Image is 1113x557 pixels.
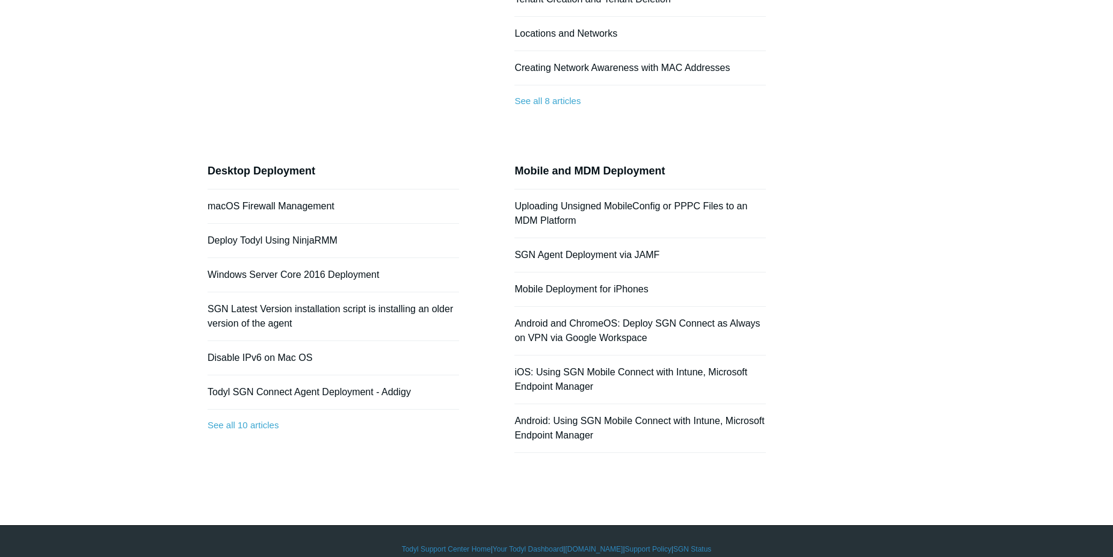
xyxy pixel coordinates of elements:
a: Mobile and MDM Deployment [514,165,665,177]
a: See all 8 articles [514,85,766,117]
a: SGN Latest Version installation script is installing an older version of the agent [208,304,453,328]
a: Deploy Todyl Using NinjaRMM [208,235,338,245]
a: Windows Server Core 2016 Deployment [208,269,379,280]
a: See all 10 articles [208,410,459,442]
a: SGN Agent Deployment via JAMF [514,250,659,260]
a: Mobile Deployment for iPhones [514,284,648,294]
a: Android: Using SGN Mobile Connect with Intune, Microsoft Endpoint Manager [514,416,764,440]
a: Android and ChromeOS: Deploy SGN Connect as Always on VPN via Google Workspace [514,318,760,343]
a: Creating Network Awareness with MAC Addresses [514,63,730,73]
a: Your Todyl Dashboard [493,544,563,555]
div: | | | | [208,544,905,555]
a: Todyl Support Center Home [402,544,491,555]
a: Support Policy [625,544,671,555]
a: Todyl SGN Connect Agent Deployment - Addigy [208,387,411,397]
a: Desktop Deployment [208,165,315,177]
a: macOS Firewall Management [208,201,335,211]
a: Locations and Networks [514,28,617,38]
a: Uploading Unsigned MobileConfig or PPPC Files to an MDM Platform [514,201,747,226]
a: [DOMAIN_NAME] [565,544,623,555]
a: iOS: Using SGN Mobile Connect with Intune, Microsoft Endpoint Manager [514,367,747,392]
a: Disable IPv6 on Mac OS [208,352,312,363]
a: SGN Status [673,544,711,555]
